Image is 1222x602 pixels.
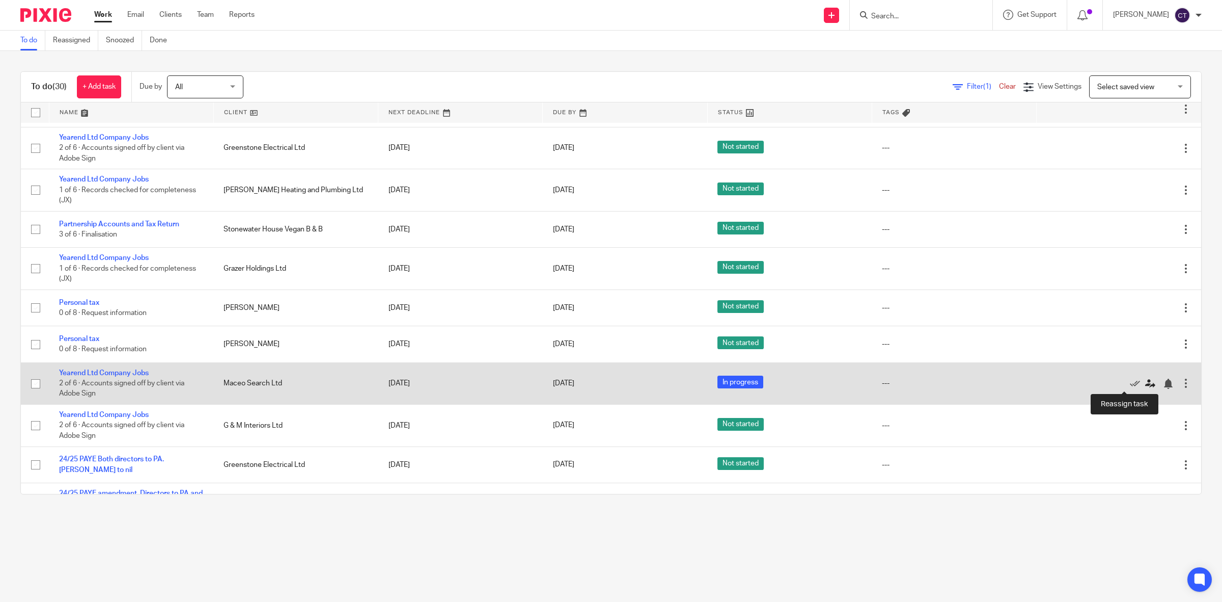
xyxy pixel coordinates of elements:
[59,380,184,398] span: 2 of 6 · Accounts signed off by client via Adobe Sign
[378,483,543,525] td: [DATE]
[378,326,543,362] td: [DATE]
[52,83,67,91] span: (30)
[882,185,1026,195] div: ---
[553,187,574,194] span: [DATE]
[1017,11,1057,18] span: Get Support
[553,265,574,272] span: [DATE]
[717,261,764,274] span: Not started
[378,447,543,483] td: [DATE]
[59,176,149,183] a: Yearend Ltd Company Jobs
[77,75,121,98] a: + Add task
[882,143,1026,153] div: ---
[140,82,162,92] p: Due by
[999,83,1016,90] a: Clear
[1113,10,1169,20] p: [PERSON_NAME]
[127,10,144,20] a: Email
[150,31,175,50] a: Done
[882,421,1026,431] div: ---
[870,12,962,21] input: Search
[882,224,1026,234] div: ---
[553,422,574,429] span: [DATE]
[553,341,574,348] span: [DATE]
[197,10,214,20] a: Team
[213,362,378,404] td: Maceo Search Ltd
[59,144,184,162] span: 2 of 6 · Accounts signed off by client via Adobe Sign
[213,290,378,326] td: [PERSON_NAME]
[59,335,99,343] a: Personal tax
[59,187,196,204] span: 1 of 6 · Records checked for completeness (JX)
[717,336,764,349] span: Not started
[59,411,149,418] a: Yearend Ltd Company Jobs
[59,309,147,317] span: 0 of 8 · Request information
[378,290,543,326] td: [DATE]
[159,10,182,20] a: Clients
[553,145,574,152] span: [DATE]
[553,380,574,387] span: [DATE]
[59,346,147,353] span: 0 of 8 · Request information
[59,299,99,306] a: Personal tax
[213,447,378,483] td: Greenstone Electrical Ltd
[717,457,764,470] span: Not started
[31,82,67,92] h1: To do
[59,231,117,238] span: 3 of 6 · Finalisation
[378,127,543,169] td: [DATE]
[59,490,203,507] a: 24/25 PAYE amendment. Directors to PA and claim EA
[20,8,71,22] img: Pixie
[213,405,378,447] td: G & M Interiors Ltd
[378,362,543,404] td: [DATE]
[213,169,378,211] td: [PERSON_NAME] Heating and Plumbing Ltd
[717,376,763,388] span: In progress
[378,211,543,247] td: [DATE]
[378,169,543,211] td: [DATE]
[717,141,764,153] span: Not started
[213,211,378,247] td: Stonewater House Vegan B & B
[717,418,764,431] span: Not started
[213,127,378,169] td: Greenstone Electrical Ltd
[717,222,764,234] span: Not started
[967,83,999,90] span: Filter
[106,31,142,50] a: Snoozed
[378,405,543,447] td: [DATE]
[53,31,98,50] a: Reassigned
[229,10,255,20] a: Reports
[1038,83,1081,90] span: View Settings
[882,460,1026,470] div: ---
[213,248,378,290] td: Grazer Holdings Ltd
[1097,84,1154,91] span: Select saved view
[213,483,378,525] td: [PERSON_NAME] Legal Services Ltd
[882,303,1026,313] div: ---
[59,456,164,473] a: 24/25 PAYE Both directors to PA. [PERSON_NAME] to nil
[59,221,179,228] a: Partnership Accounts and Tax Return
[94,10,112,20] a: Work
[553,226,574,233] span: [DATE]
[20,31,45,50] a: To do
[59,134,149,141] a: Yearend Ltd Company Jobs
[378,248,543,290] td: [DATE]
[882,264,1026,274] div: ---
[59,370,149,377] a: Yearend Ltd Company Jobs
[175,84,183,91] span: All
[882,378,1026,388] div: ---
[553,304,574,311] span: [DATE]
[717,182,764,195] span: Not started
[59,422,184,440] span: 2 of 6 · Accounts signed off by client via Adobe Sign
[1130,378,1145,388] a: Mark as done
[882,339,1026,349] div: ---
[1174,7,1190,23] img: svg%3E
[882,110,900,115] span: Tags
[983,83,991,90] span: (1)
[213,326,378,362] td: [PERSON_NAME]
[59,265,196,283] span: 1 of 6 · Records checked for completeness (JX)
[59,254,149,261] a: Yearend Ltd Company Jobs
[553,461,574,468] span: [DATE]
[717,300,764,313] span: Not started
